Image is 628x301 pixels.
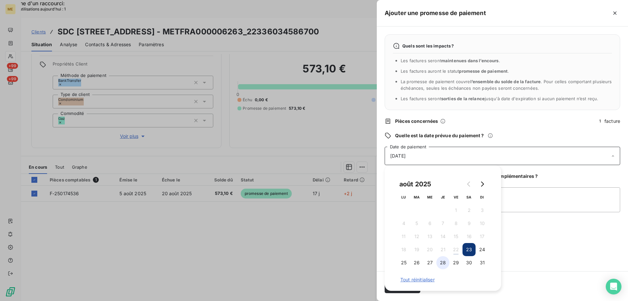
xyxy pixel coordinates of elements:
span: l’ensemble du solde de la facture [470,79,541,84]
button: 24 [476,243,489,256]
button: 27 [423,256,436,269]
span: [DATE] [390,153,406,159]
span: Quels sont les impacts ? [402,43,454,48]
th: jeudi [436,191,449,204]
button: 3 [476,204,489,217]
button: 5 [410,217,423,230]
button: 12 [410,230,423,243]
span: sorties de la relance [441,96,485,101]
span: Pièces concernées [395,118,438,124]
div: Open Intercom Messenger [606,279,621,294]
button: 8 [449,217,462,230]
button: 22 [449,243,462,256]
button: 2 [462,204,476,217]
button: Go to previous month [462,178,476,191]
button: 18 [397,243,410,256]
button: 14 [436,230,449,243]
th: lundi [397,191,410,204]
span: Les factures auront le statut . [401,68,509,74]
div: août 2025 [397,179,433,189]
button: 29 [449,256,462,269]
button: 25 [397,256,410,269]
button: 11 [397,230,410,243]
button: Go to next month [476,178,489,191]
button: 31 [476,256,489,269]
button: 16 [462,230,476,243]
span: facture [597,118,620,124]
button: 15 [449,230,462,243]
th: samedi [462,191,476,204]
span: Les factures seront . [401,58,500,63]
button: 19 [410,243,423,256]
button: 20 [423,243,436,256]
span: Les factures seront jusqu'à date d'expiration si aucun paiement n’est reçu. [401,96,598,101]
span: maintenues dans l’encours [441,58,499,63]
th: vendredi [449,191,462,204]
button: 6 [423,217,436,230]
button: 4 [397,217,410,230]
button: 23 [462,243,476,256]
span: Quelle est la date prévue du paiement ? [395,132,484,139]
button: 17 [476,230,489,243]
span: 1 [597,118,603,124]
button: 13 [423,230,436,243]
button: 7 [436,217,449,230]
span: promesse de paiement [459,68,508,74]
span: Tout réinitialiser [400,276,485,283]
th: dimanche [476,191,489,204]
h5: Ajouter une promesse de paiement [385,9,486,18]
button: 10 [476,217,489,230]
button: 9 [462,217,476,230]
button: 1 [449,204,462,217]
button: 28 [436,256,449,269]
button: 30 [462,256,476,269]
th: mercredi [423,191,436,204]
button: 21 [436,243,449,256]
span: La promesse de paiement couvre . Pour celles comportant plusieurs échéances, seules les échéances... [401,79,612,91]
th: mardi [410,191,423,204]
button: 26 [410,256,423,269]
